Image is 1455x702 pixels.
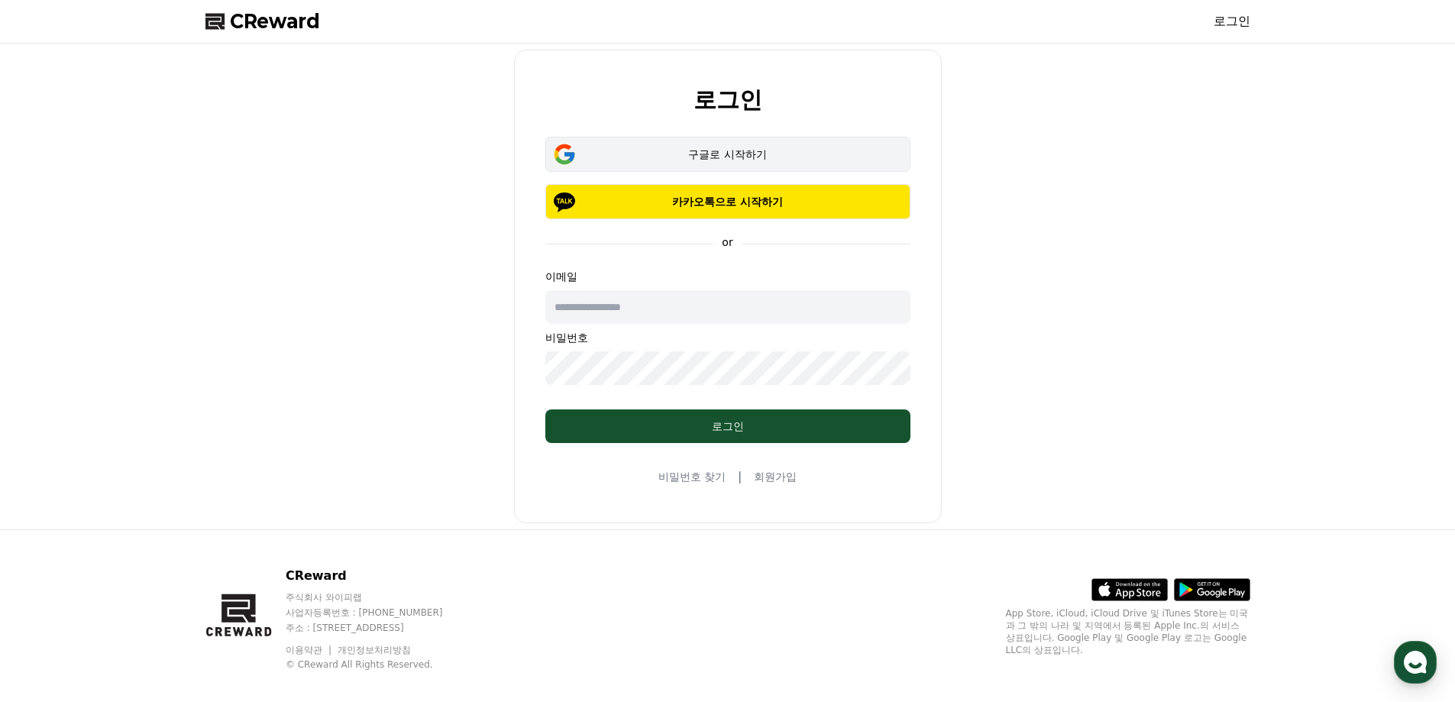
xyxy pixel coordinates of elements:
[545,184,910,219] button: 카카오톡으로 시작하기
[286,645,334,655] a: 이용약관
[567,194,888,209] p: 카카오톡으로 시작하기
[658,469,726,484] a: 비밀번호 찾기
[197,484,293,522] a: 설정
[5,484,101,522] a: 홈
[101,484,197,522] a: 대화
[545,409,910,443] button: 로그인
[230,9,320,34] span: CReward
[338,645,411,655] a: 개인정보처리방침
[286,658,472,671] p: © CReward All Rights Reserved.
[754,469,797,484] a: 회원가입
[286,607,472,619] p: 사업자등록번호 : [PHONE_NUMBER]
[738,467,742,486] span: |
[694,87,762,112] h2: 로그인
[1006,607,1250,656] p: App Store, iCloud, iCloud Drive 및 iTunes Store는 미국과 그 밖의 나라 및 지역에서 등록된 Apple Inc.의 서비스 상표입니다. Goo...
[545,137,910,172] button: 구글로 시작하기
[286,622,472,634] p: 주소 : [STREET_ADDRESS]
[140,508,158,520] span: 대화
[48,507,57,519] span: 홈
[1214,12,1250,31] a: 로그인
[576,419,880,434] div: 로그인
[236,507,254,519] span: 설정
[567,147,888,162] div: 구글로 시작하기
[205,9,320,34] a: CReward
[713,235,742,250] p: or
[545,269,910,284] p: 이메일
[286,567,472,585] p: CReward
[545,330,910,345] p: 비밀번호
[286,591,472,603] p: 주식회사 와이피랩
